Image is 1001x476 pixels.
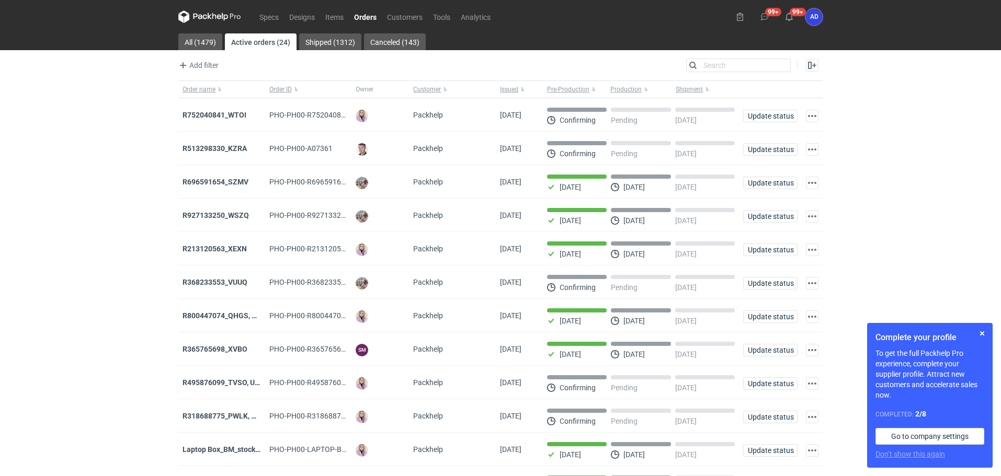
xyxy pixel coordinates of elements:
span: Packhelp [413,178,443,186]
span: PHO-PH00-R213120563_XEXN [269,245,371,253]
p: [DATE] [560,350,581,358]
span: 07/10/2025 [500,412,521,420]
a: R800447074_QHGS, NYZC, DXPA, QBLZ [183,311,314,320]
span: 09/10/2025 [500,211,521,219]
img: Michał Palasek [356,277,368,289]
p: [DATE] [675,250,697,258]
button: Issued [496,81,543,98]
a: Active orders (24) [225,33,297,50]
figcaption: SM [356,344,368,356]
p: [DATE] [675,317,697,325]
img: Michał Palasek [356,210,368,223]
span: 10/10/2025 [500,111,521,119]
img: Klaudia Wiśniewska [356,310,368,323]
p: [DATE] [675,216,697,225]
button: Order name [178,81,265,98]
button: Don’t show this again [875,449,945,459]
button: Update status [743,110,798,122]
button: 99+ [781,8,798,25]
a: Shipped (1312) [299,33,361,50]
button: Customer [409,81,496,98]
button: Update status [743,444,798,457]
input: Search [687,59,790,72]
span: Update status [748,447,793,454]
a: Orders [349,10,382,23]
span: PHO-PH00-R368233553_VUUQ [269,278,372,286]
p: [DATE] [675,417,697,425]
a: R927133250_WSZQ [183,211,249,219]
span: 07/10/2025 [500,378,521,387]
img: Michał Palasek [356,177,368,189]
button: Update status [743,377,798,390]
span: Packhelp [413,311,443,320]
a: R318688775_PWLK, WTKU [183,412,271,420]
strong: R213120563_XEXN [183,245,247,253]
button: Skip for now [976,327,988,340]
button: Actions [806,177,818,189]
span: PHO-PH00-R696591654_SZMV [269,178,372,186]
a: R513298330_KZRA [183,144,247,153]
span: 07/10/2025 [500,345,521,353]
div: Anita Dolczewska [805,8,823,26]
p: [DATE] [623,450,645,459]
button: Update status [743,243,798,256]
a: Designs [284,10,320,23]
button: 99+ [756,8,773,25]
p: [DATE] [675,384,697,392]
span: PHO-PH00-R927133250_WSZQ [269,211,372,219]
button: Actions [806,210,818,223]
img: Klaudia Wiśniewska [356,411,368,423]
button: Shipment [674,81,739,98]
p: Pending [611,283,638,292]
p: Confirming [560,384,596,392]
a: Items [320,10,349,23]
span: 10/10/2025 [500,178,521,186]
span: Packhelp [413,144,443,153]
a: Tools [428,10,456,23]
p: [DATE] [675,283,697,292]
p: Confirming [560,116,596,124]
p: [DATE] [623,350,645,358]
button: Update status [743,177,798,189]
button: Pre-Production [543,81,608,98]
button: Update status [743,310,798,323]
span: Update status [748,179,793,187]
span: PHO-PH00-R495876099_TVSO,-UQHI [269,378,391,387]
a: Laptop Box_BM_stock_TEST RUN [183,445,293,454]
img: Klaudia Wiśniewska [356,444,368,457]
span: PHO-PH00-R318688775_PWLK,-WTKU [269,412,396,420]
img: Klaudia Wiśniewska [356,377,368,390]
span: Update status [748,213,793,220]
span: 09/10/2025 [500,245,521,253]
a: R696591654_SZMV [183,178,248,186]
p: [DATE] [560,216,581,225]
img: Klaudia Wiśniewska [356,110,368,122]
span: Update status [748,313,793,320]
span: Update status [748,346,793,354]
p: [DATE] [623,250,645,258]
button: Production [608,81,674,98]
button: Actions [806,444,818,457]
a: Specs [254,10,284,23]
p: To get the full Packhelp Pro experience, complete your supplier profile. Attract new customers an... [875,348,984,400]
button: Actions [806,411,818,423]
h1: Complete your profile [875,331,984,344]
button: Actions [806,277,818,289]
a: R368233553_VUUQ [183,278,247,286]
p: [DATE] [560,183,581,191]
button: Order ID [265,81,352,98]
img: Maciej Sikora [356,143,368,156]
span: Order name [183,85,215,94]
span: Packhelp [413,111,443,119]
p: [DATE] [623,183,645,191]
span: 07/10/2025 [500,311,521,320]
span: Shipment [676,85,703,94]
span: PHO-PH00-R365765698_XVBO [269,345,372,353]
span: Update status [748,246,793,253]
span: Packhelp [413,211,443,219]
img: Klaudia Wiśniewska [356,243,368,256]
span: Update status [748,380,793,387]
